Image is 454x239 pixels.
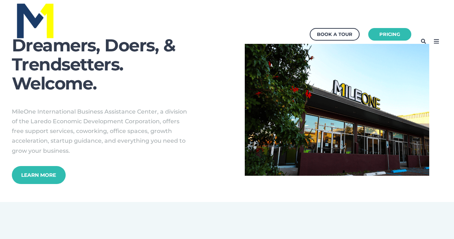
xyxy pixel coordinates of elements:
div: Book a Tour [317,30,352,39]
a: Learn More [12,166,66,184]
a: Pricing [368,28,411,41]
img: MileOne Blue_Yellow Logo [15,1,55,40]
a: Book a Tour [310,28,360,41]
h1: Dreamers, Doers, & Trendsetters. Welcome. [12,36,209,93]
span: MileOne International Business Assistance Center, a division of the Laredo Economic Development C... [12,108,187,154]
img: Canva Design DAFZb0Spo9U [245,44,429,176]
